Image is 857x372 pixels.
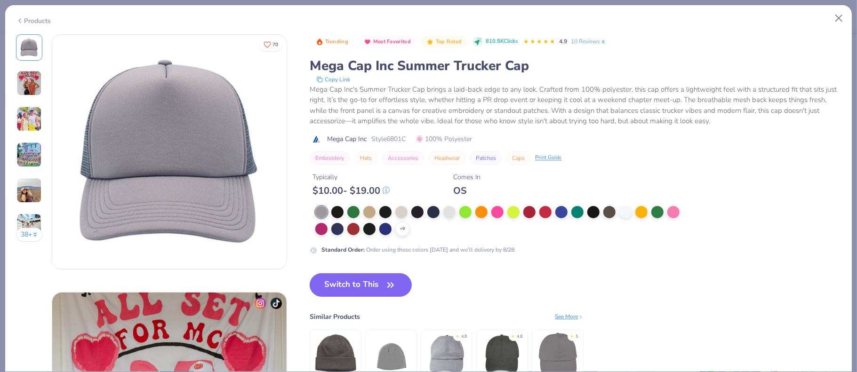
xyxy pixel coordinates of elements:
div: Comes In [453,172,481,182]
div: $ 10.00 - $ 19.00 [312,185,390,197]
img: insta-icon.png [255,298,266,309]
button: Switch to This [310,273,412,297]
img: User generated content [16,178,42,203]
button: Badge Button [359,36,416,48]
button: Badge Button [311,36,353,48]
div: Mega Cap Inc Summer Trucker Cap [310,57,841,75]
div: 4.9 Stars [523,34,555,49]
div: Products [16,16,51,26]
img: Front [18,36,40,59]
div: Mega Cap Inc's Summer Trucker Cap brings a laid-back edge to any look. Crafted from 100% polyeste... [310,84,841,127]
span: 100% Polyester [416,134,472,144]
button: Embroidery [310,151,350,165]
div: ★ [570,333,574,337]
span: Most Favorited [373,39,411,44]
span: Mega Cap Inc [327,134,367,144]
div: See More [555,312,584,321]
button: Headwear [429,151,465,165]
span: Style 6801C [371,134,406,144]
button: Accessories [382,151,424,165]
span: 4.9 [559,38,567,45]
div: OS [453,185,481,197]
button: Close [830,9,848,27]
span: Top Rated [436,39,462,44]
div: Typically [312,172,390,182]
img: User generated content [16,214,42,239]
span: Trending [325,39,348,44]
img: Trending sort [316,38,323,46]
button: Hats [354,151,377,165]
img: brand logo [310,135,322,143]
img: tiktok-icon.png [271,298,282,309]
span: 810.5K Clicks [486,38,518,46]
div: 4.8 [517,333,522,340]
button: 38+ [16,228,43,242]
button: Patches [470,151,502,165]
img: User generated content [16,106,42,132]
div: Print Guide [535,154,561,162]
button: Like [259,38,282,51]
strong: Standard Order : [321,246,365,253]
div: 5 [576,333,578,340]
button: copy to clipboard [313,75,353,84]
button: Badge Button [421,36,466,48]
div: Order using these colors [DATE] and we’ll delivery by 8/28. [321,245,516,254]
img: Most Favorited sort [364,38,371,46]
div: ★ [511,333,515,337]
img: User generated content [16,71,42,96]
a: 10 Reviews [571,37,607,46]
span: + 9 [400,226,405,232]
div: 4.8 [461,333,467,340]
div: Similar Products [310,312,360,322]
span: 70 [272,42,278,47]
img: Top Rated sort [426,38,434,46]
div: ★ [456,333,459,337]
button: Caps [506,151,530,165]
img: Front [52,35,287,269]
img: User generated content [16,142,42,167]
